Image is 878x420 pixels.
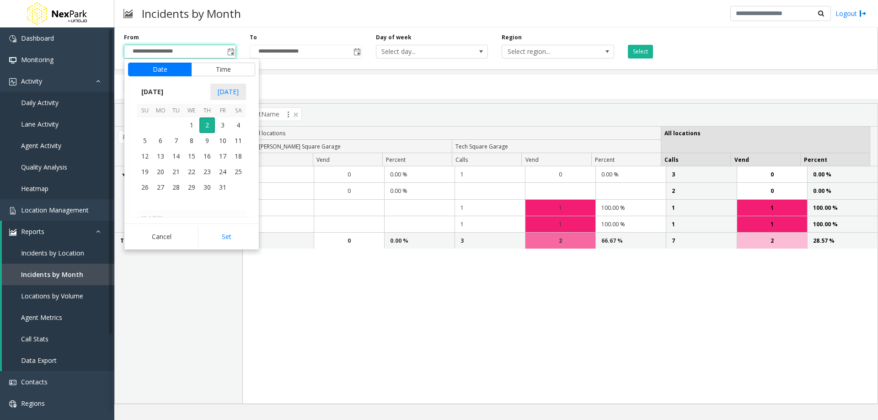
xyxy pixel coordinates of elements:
span: All locations [254,129,285,137]
span: Reports [21,227,44,236]
td: Sunday, October 12, 2025 [137,149,153,164]
span: 1 [184,117,199,133]
span: 15 [184,149,199,164]
td: Sunday, October 5, 2025 [137,133,153,149]
span: [DATE] [210,84,246,100]
span: 9 [199,133,215,149]
span: 18 [230,149,246,164]
td: 0.00 % [807,183,878,199]
td: 2 [243,166,313,183]
td: Monday, October 20, 2025 [153,164,168,180]
span: Regions [21,399,45,408]
th: Th [199,104,215,118]
span: 0 [348,186,351,195]
th: Sa [230,104,246,118]
th: Mo [153,104,168,118]
img: 'icon' [9,35,16,43]
td: Sunday, October 19, 2025 [137,164,153,180]
td: Wednesday, October 15, 2025 [184,149,199,164]
span: 6 [153,133,168,149]
td: Saturday, October 11, 2025 [230,133,246,149]
span: 8 [184,133,199,149]
span: 2 [559,236,562,245]
span: 26 [137,180,153,195]
td: 100.00 % [595,216,666,233]
span: 0 [771,170,774,179]
a: Incidents by Location [2,242,114,264]
td: Monday, October 6, 2025 [153,133,168,149]
td: Saturday, October 4, 2025 [230,117,246,133]
th: [DATE] [137,211,246,226]
span: Data Export [21,356,57,365]
h3: Incidents by Month [137,2,246,25]
td: 0.00 % [384,233,455,249]
button: Set [198,227,256,247]
a: Agent Metrics [2,307,114,328]
td: Friday, October 3, 2025 [215,117,230,133]
td: 0.00 % [595,166,666,183]
button: Cancel [128,227,195,247]
td: 2 [243,183,313,199]
span: Vend [316,156,330,164]
span: Problem [118,130,170,144]
td: Sunday, October 26, 2025 [137,180,153,195]
td: Wednesday, October 1, 2025 [184,117,199,133]
td: Tuesday, October 28, 2025 [168,180,184,195]
th: Fr [215,104,230,118]
span: 25 [230,164,246,180]
span: 21 [168,164,184,180]
span: Percent [804,156,827,164]
span: 28 [168,180,184,195]
a: Reports [2,221,114,242]
span: 24 [215,164,230,180]
td: 100.00 % [595,200,666,216]
span: Vend [525,156,539,164]
th: Su [137,104,153,118]
button: Date tab [128,63,192,76]
img: 'icon' [9,57,16,64]
span: 4 [230,117,246,133]
span: 10 [215,133,230,149]
span: Activity [21,77,42,85]
span: Heatmap [21,184,48,193]
span: 13 [153,149,168,164]
label: Region [502,33,522,42]
td: 100.00 % [807,216,878,233]
th: Tu [168,104,184,118]
span: Select region... [502,45,591,58]
span: 27 [153,180,168,195]
td: Tuesday, October 14, 2025 [168,149,184,164]
label: Day of week [376,33,412,42]
td: Friday, October 31, 2025 [215,180,230,195]
td: 3 [455,233,525,249]
span: Daily Activity [21,98,59,107]
span: 5 [137,133,153,149]
img: 'icon' [9,229,16,236]
span: 17 [215,149,230,164]
span: 1 [559,203,562,212]
span: 23 [199,164,215,180]
span: Lane Activity [21,120,59,128]
span: 2 [199,117,215,133]
span: Agent Activity [21,141,61,150]
span: Monitoring [21,55,54,64]
td: Saturday, October 25, 2025 [230,164,246,180]
td: 0.00 % [384,166,455,183]
span: 0 [348,170,351,179]
span: Locations by Volume [21,292,83,300]
img: 'icon' [9,78,16,85]
span: 3 [215,117,230,133]
td: Thursday, October 23, 2025 [199,164,215,180]
span: 30 [199,180,215,195]
label: To [250,33,257,42]
button: Time tab [191,63,255,76]
span: Location Management [21,206,89,214]
span: Incidents by Location [21,249,84,257]
td: Monday, October 27, 2025 [153,180,168,195]
span: Calls [455,156,468,164]
td: 0.00 % [384,183,455,199]
span: Call Stats [21,335,48,343]
th: We [184,104,199,118]
img: 'icon' [9,379,16,386]
span: [DATE] [137,85,167,99]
